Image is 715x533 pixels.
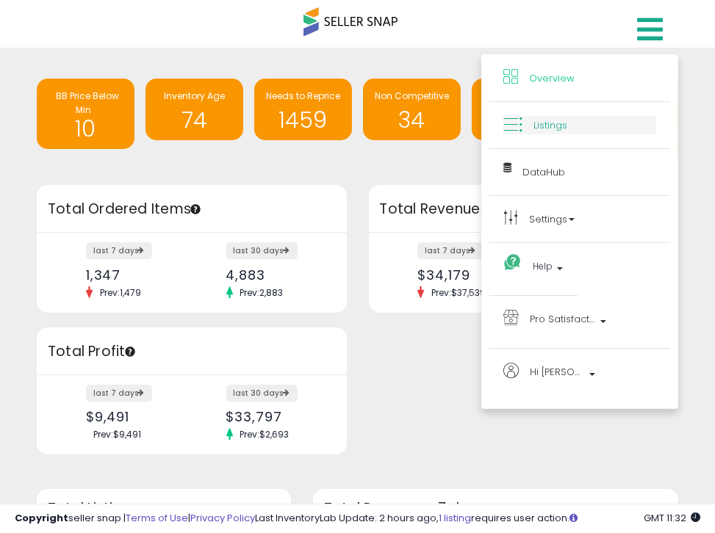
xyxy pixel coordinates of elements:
div: seller snap | | [15,512,255,526]
a: Pro Satisfaction [503,310,656,334]
a: Selling @ Max 0 [472,79,570,140]
div: Last InventoryLab Update: 2 hours ago, requires user action. [255,512,700,526]
label: last 7 days [86,385,152,402]
div: $34,179 [417,267,512,283]
label: last 7 days [86,242,152,259]
span: Prev: $2,693 [233,428,297,440]
span: Listings [533,118,567,132]
label: last 30 days [226,385,298,402]
span: DataHub [522,165,565,179]
span: Help [533,257,553,275]
a: Terms of Use [126,511,188,525]
h3: Total Revenue [380,199,668,220]
span: Prev: 1,479 [93,286,148,299]
span: Overview [529,71,575,85]
strong: Copyright [15,511,68,525]
a: DataHub [503,163,656,181]
span: BB Price Below Min [56,90,119,116]
span: Inventory Age [164,90,225,102]
label: last 30 days [226,242,298,259]
div: 1,347 [86,267,181,283]
span: Needs to Reprice [266,90,340,102]
h3: Total Revenue - 7 days [324,503,667,514]
a: BB Price Below Min 10 [37,79,134,149]
h3: Total Ordered Items [48,199,336,220]
i: Click here to read more about un-synced listings. [570,513,578,523]
a: Hi [PERSON_NAME] [503,363,656,394]
i: Get Help [503,253,522,272]
span: Prev: 2,883 [233,286,291,299]
h1: 10 [44,108,127,141]
a: Listings [503,116,656,134]
h1: 1459 [262,108,345,132]
a: Needs to Reprice 1459 [254,79,352,140]
h1: 74 [153,108,236,132]
div: $9,491 [86,409,181,424]
a: Non Competitive 34 [363,79,461,140]
h1: 34 [370,108,453,132]
span: Pro Satisfaction [530,310,596,328]
div: Tooltip anchor [189,203,202,216]
span: Hi [PERSON_NAME] [530,363,585,381]
a: Settings [503,210,656,228]
div: Tooltip anchor [480,203,493,216]
span: Prev: $37,539 [424,286,493,299]
span: Non Competitive [375,90,449,102]
a: Help [503,257,564,281]
a: Overview [503,69,656,87]
a: Inventory Age 74 [145,79,243,140]
a: Privacy Policy [190,511,255,525]
div: $33,797 [226,409,321,424]
h3: Total Profit [48,341,336,362]
label: last 7 days [417,242,484,259]
a: 1 listing [439,511,471,525]
span: 2025-09-9 11:32 GMT [644,511,700,525]
h3: Total Listings [48,503,280,514]
div: 4,883 [226,267,321,283]
h1: 0 [479,108,562,132]
span: Prev: $9,491 [86,428,148,440]
div: Tooltip anchor [123,345,137,358]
